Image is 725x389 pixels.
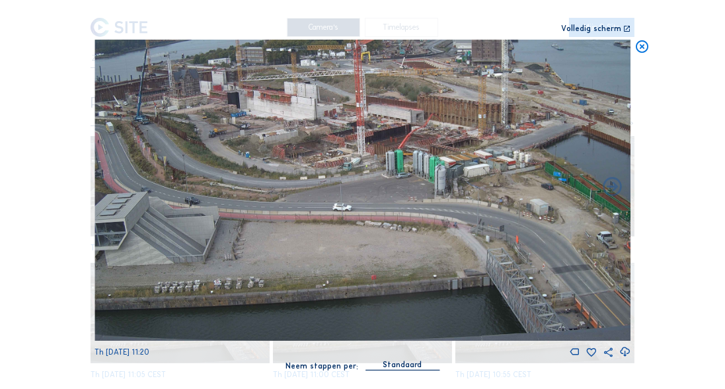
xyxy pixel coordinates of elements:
[95,347,149,357] span: Th [DATE] 11:20
[95,40,630,341] img: Image
[561,25,621,33] div: Volledig scherm
[286,363,358,370] div: Neem stappen per:
[383,359,422,371] div: Standaard
[365,359,439,370] div: Standaard
[601,176,623,198] i: Back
